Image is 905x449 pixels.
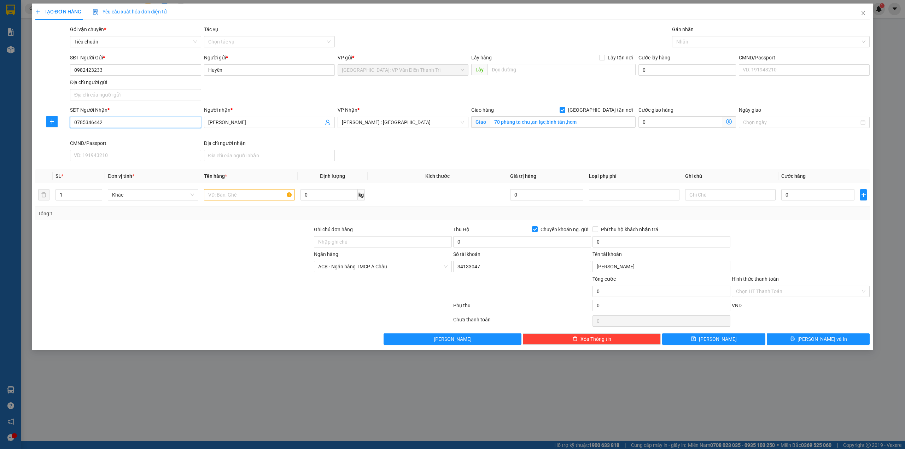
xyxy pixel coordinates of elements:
[580,335,611,343] span: Xóa Thông tin
[70,89,201,100] input: Địa chỉ của người gửi
[108,173,134,179] span: Đơn vị tính
[56,173,61,179] span: SL
[573,336,578,342] span: delete
[453,251,480,257] label: Số tài khoản
[204,54,335,62] div: Người gửi
[638,64,736,76] input: Cước lấy hàng
[605,54,636,62] span: Lấy tận nơi
[112,189,194,200] span: Khác
[598,226,661,233] span: Phí thu hộ khách nhận trả
[38,210,349,217] div: Tổng: 1
[46,116,58,127] button: plus
[38,189,49,200] button: delete
[425,173,450,179] span: Kích thước
[325,119,331,125] span: user-add
[338,54,468,62] div: VP gửi
[471,55,492,60] span: Lấy hàng
[685,189,776,200] input: Ghi Chú
[510,189,583,200] input: 0
[342,65,464,75] span: Hà Nội: VP Văn Điển Thanh Trì
[565,106,636,114] span: [GEOGRAPHIC_DATA] tận nơi
[35,9,40,14] span: plus
[452,302,592,314] div: Phụ thu
[338,107,357,113] span: VP Nhận
[672,27,694,32] label: Gán nhãn
[682,169,778,183] th: Ghi chú
[523,333,661,345] button: deleteXóa Thông tin
[471,64,487,75] span: Lấy
[691,336,696,342] span: save
[434,335,472,343] span: [PERSON_NAME]
[70,78,201,86] div: Địa chỉ người gửi
[739,107,761,113] label: Ngày giao
[860,10,866,16] span: close
[74,36,197,47] span: Tiêu chuẩn
[538,226,591,233] span: Chuyển khoản ng. gửi
[767,333,870,345] button: printer[PERSON_NAME] và In
[586,169,682,183] th: Loại phụ phí
[781,173,806,179] span: Cước hàng
[853,4,873,23] button: Close
[47,119,57,124] span: plus
[732,276,779,282] label: Hình thức thanh toán
[318,261,448,272] span: ACB - Ngân hàng TMCP Á Châu
[204,173,227,179] span: Tên hàng
[732,303,742,308] span: VND
[358,189,365,200] span: kg
[490,116,636,128] input: Giao tận nơi
[70,139,201,147] div: CMND/Passport
[314,227,353,232] label: Ghi chú đơn hàng
[70,106,201,114] div: SĐT Người Nhận
[204,189,294,200] input: VD: Bàn, Ghế
[204,106,335,114] div: Người nhận
[35,9,81,14] span: TẠO ĐƠN HÀNG
[93,9,167,14] span: Yêu cầu xuất hóa đơn điện tử
[384,333,521,345] button: [PERSON_NAME]
[93,9,98,15] img: icon
[860,192,866,198] span: plus
[320,173,345,179] span: Định lượng
[204,27,218,32] label: Tác vụ
[453,261,591,272] input: Số tài khoản
[487,64,636,75] input: Dọc đường
[70,54,201,62] div: SĐT Người Gửi
[662,333,765,345] button: save[PERSON_NAME]
[314,236,452,247] input: Ghi chú đơn hàng
[638,55,670,60] label: Cước lấy hàng
[204,139,335,147] div: Địa chỉ người nhận
[798,335,847,343] span: [PERSON_NAME] và In
[743,118,859,126] input: Ngày giao
[592,261,730,272] input: Tên tài khoản
[510,173,536,179] span: Giá trị hàng
[699,335,737,343] span: [PERSON_NAME]
[726,119,732,124] span: dollar-circle
[204,150,335,161] input: Địa chỉ của người nhận
[860,189,867,200] button: plus
[790,336,795,342] span: printer
[471,116,490,128] span: Giao
[739,54,870,62] div: CMND/Passport
[592,251,622,257] label: Tên tài khoản
[453,227,469,232] span: Thu Hộ
[592,276,616,282] span: Tổng cước
[638,107,673,113] label: Cước giao hàng
[638,116,722,128] input: Cước giao hàng
[70,27,106,32] span: Gói vận chuyển
[314,251,338,257] label: Ngân hàng
[471,107,494,113] span: Giao hàng
[342,117,464,128] span: Hồ Chí Minh : Kho Quận 12
[452,316,592,328] div: Chưa thanh toán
